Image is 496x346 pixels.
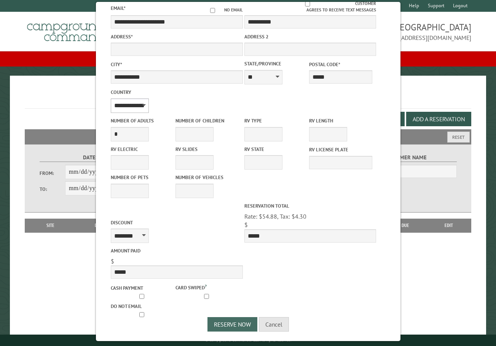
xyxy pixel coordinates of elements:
label: Country [111,89,242,96]
label: Card swiped [175,283,239,291]
label: Number of Adults [111,117,174,124]
img: Campground Commander [25,15,120,44]
button: Cancel [259,317,289,332]
label: Address 2 [244,33,376,40]
button: Reset [447,132,470,143]
label: Number of Children [175,117,239,124]
label: Number of Pets [111,174,174,181]
input: Customer agrees to receive text messages [260,2,355,6]
label: Email [111,5,126,11]
label: Customer agrees to receive text messages [244,0,376,13]
label: City [111,61,242,68]
th: Dates [72,219,129,232]
a: ? [205,283,207,289]
small: © Campground Commander LLC. All rights reserved. [205,338,291,343]
label: RV Slides [175,146,239,153]
label: RV Type [244,117,307,124]
th: Site [29,219,72,232]
th: Edit [426,219,471,232]
label: Cash payment [111,284,174,292]
label: No email [201,7,242,13]
label: RV Electric [111,146,174,153]
label: RV Length [309,117,372,124]
th: Due [384,219,426,232]
label: Amount paid [111,247,242,254]
label: Number of Vehicles [175,174,239,181]
span: $ [244,221,247,229]
label: State/Province [244,60,307,67]
label: Postal Code [309,61,372,68]
h1: Reservations [25,88,471,109]
label: Dates [40,153,142,162]
label: From: [40,170,65,177]
label: Reservation Total [244,202,376,210]
label: Address [111,33,242,40]
button: Reserve Now [207,317,257,332]
label: Do not email [111,303,174,310]
h2: Filters [25,129,471,144]
label: Customer Name [354,153,456,162]
label: RV State [244,146,307,153]
label: To: [40,186,65,193]
label: Discount [111,219,242,226]
label: RV License Plate [309,146,372,153]
input: No email [201,8,224,13]
button: Add a Reservation [406,112,471,126]
span: $ [111,257,114,265]
span: Rate: $54.88, Tax: $4.30 [244,213,306,220]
